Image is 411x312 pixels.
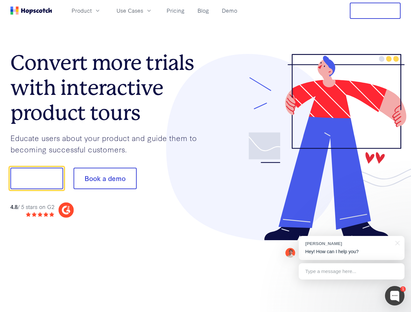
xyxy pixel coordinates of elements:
button: Use Cases [113,5,156,16]
div: 1 [400,286,406,292]
div: [PERSON_NAME] [305,240,391,247]
a: Blog [195,5,212,16]
button: Book a demo [74,168,137,189]
p: Hey! How can I help you? [305,248,398,255]
button: Free Trial [350,3,401,19]
h1: Convert more trials with interactive product tours [10,50,206,125]
div: Type a message here... [299,263,404,279]
a: Demo [219,5,240,16]
button: Show me! [10,168,63,189]
span: Product [72,6,92,15]
div: / 5 stars on G2 [10,203,54,211]
img: Mark Spera [285,248,295,258]
a: Home [10,6,52,15]
button: Product [68,5,105,16]
strong: 4.8 [10,203,18,210]
p: Educate users about your product and guide them to becoming successful customers. [10,132,206,155]
span: Use Cases [116,6,143,15]
a: Pricing [164,5,187,16]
